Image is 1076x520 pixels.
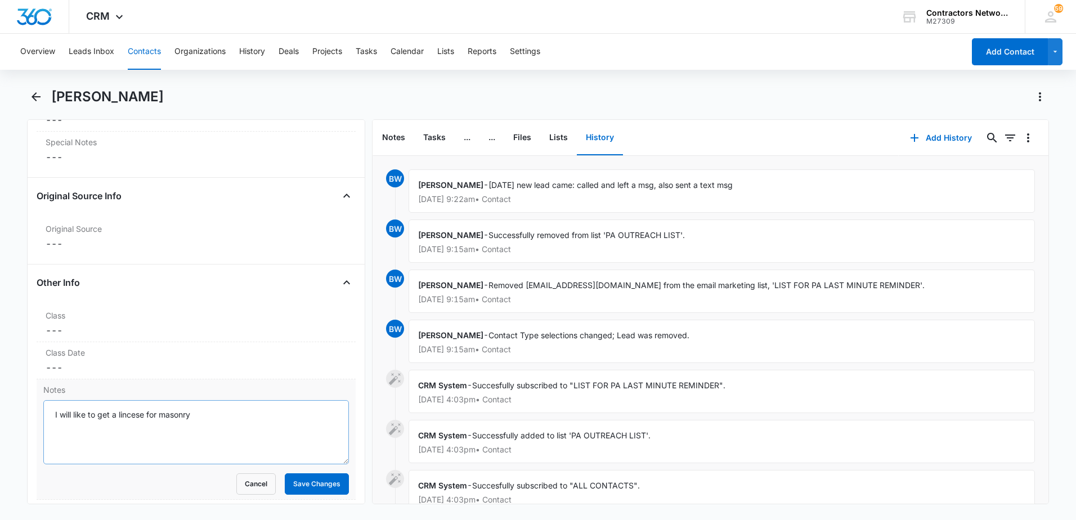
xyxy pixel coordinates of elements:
[418,431,467,440] span: CRM System
[285,473,349,495] button: Save Changes
[37,342,356,379] div: Class Date---
[472,481,640,490] span: Succesfully subscribed to "ALL CONTACTS".
[472,380,725,390] span: Succesfully subscribed to "LIST FOR PA LAST MINUTE REMINDER".
[455,120,479,155] button: ...
[37,132,356,168] div: Special Notes---
[46,113,347,127] dd: ---
[409,219,1035,263] div: -
[386,270,404,288] span: BW
[27,88,44,106] button: Back
[488,280,925,290] span: Removed [EMAIL_ADDRESS][DOMAIN_NAME] from the email marketing list, 'LIST FOR PA LAST MINUTE REMI...
[46,310,347,321] label: Class
[386,219,404,237] span: BW
[418,380,467,390] span: CRM System
[69,34,114,70] button: Leads Inbox
[409,270,1035,313] div: -
[86,10,110,22] span: CRM
[488,230,685,240] span: Successfully removed from list 'PA OUTREACH LIST'.
[488,180,733,190] span: [DATE] new lead came: called and left a msg, also sent a text msg
[983,129,1001,147] button: Search...
[418,195,1025,203] p: [DATE] 9:22am • Contact
[418,180,483,190] span: [PERSON_NAME]
[409,169,1035,213] div: -
[391,34,424,70] button: Calendar
[409,370,1035,413] div: -
[338,274,356,292] button: Close
[418,245,1025,253] p: [DATE] 9:15am • Contact
[37,276,80,289] h4: Other Info
[577,120,623,155] button: History
[46,237,347,250] dd: ---
[128,34,161,70] button: Contacts
[899,124,983,151] button: Add History
[46,223,347,235] label: Original Source
[1054,4,1063,13] div: notifications count
[1054,4,1063,13] span: 59
[437,34,454,70] button: Lists
[46,361,347,374] dd: ---
[386,169,404,187] span: BW
[409,320,1035,363] div: -
[926,8,1008,17] div: account name
[37,305,356,342] div: Class---
[20,34,55,70] button: Overview
[373,120,414,155] button: Notes
[488,330,689,340] span: Contact Type selections changed; Lead was removed.
[409,470,1035,513] div: -
[46,324,347,337] dd: ---
[472,431,651,440] span: Successfully added to list 'PA OUTREACH LIST'.
[1031,88,1049,106] button: Actions
[418,446,1025,454] p: [DATE] 4:03pm • Contact
[43,384,349,396] label: Notes
[46,347,347,358] label: Class Date
[236,473,276,495] button: Cancel
[510,34,540,70] button: Settings
[279,34,299,70] button: Deals
[418,230,483,240] span: [PERSON_NAME]
[239,34,265,70] button: History
[46,150,347,164] dd: ---
[174,34,226,70] button: Organizations
[418,280,483,290] span: [PERSON_NAME]
[540,120,577,155] button: Lists
[1019,129,1037,147] button: Overflow Menu
[414,120,455,155] button: Tasks
[479,120,504,155] button: ...
[409,420,1035,463] div: -
[51,88,164,105] h1: [PERSON_NAME]
[504,120,540,155] button: Files
[43,400,349,464] textarea: I will like to get a lincese for masonry
[418,396,1025,404] p: [DATE] 4:03pm • Contact
[418,295,1025,303] p: [DATE] 9:15am • Contact
[312,34,342,70] button: Projects
[1001,129,1019,147] button: Filters
[926,17,1008,25] div: account id
[468,34,496,70] button: Reports
[418,496,1025,504] p: [DATE] 4:03pm • Contact
[386,320,404,338] span: BW
[37,189,122,203] h4: Original Source Info
[418,346,1025,353] p: [DATE] 9:15am • Contact
[972,38,1048,65] button: Add Contact
[338,187,356,205] button: Close
[46,136,347,148] label: Special Notes
[418,481,467,490] span: CRM System
[37,218,356,255] div: Original Source---
[418,330,483,340] span: [PERSON_NAME]
[356,34,377,70] button: Tasks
